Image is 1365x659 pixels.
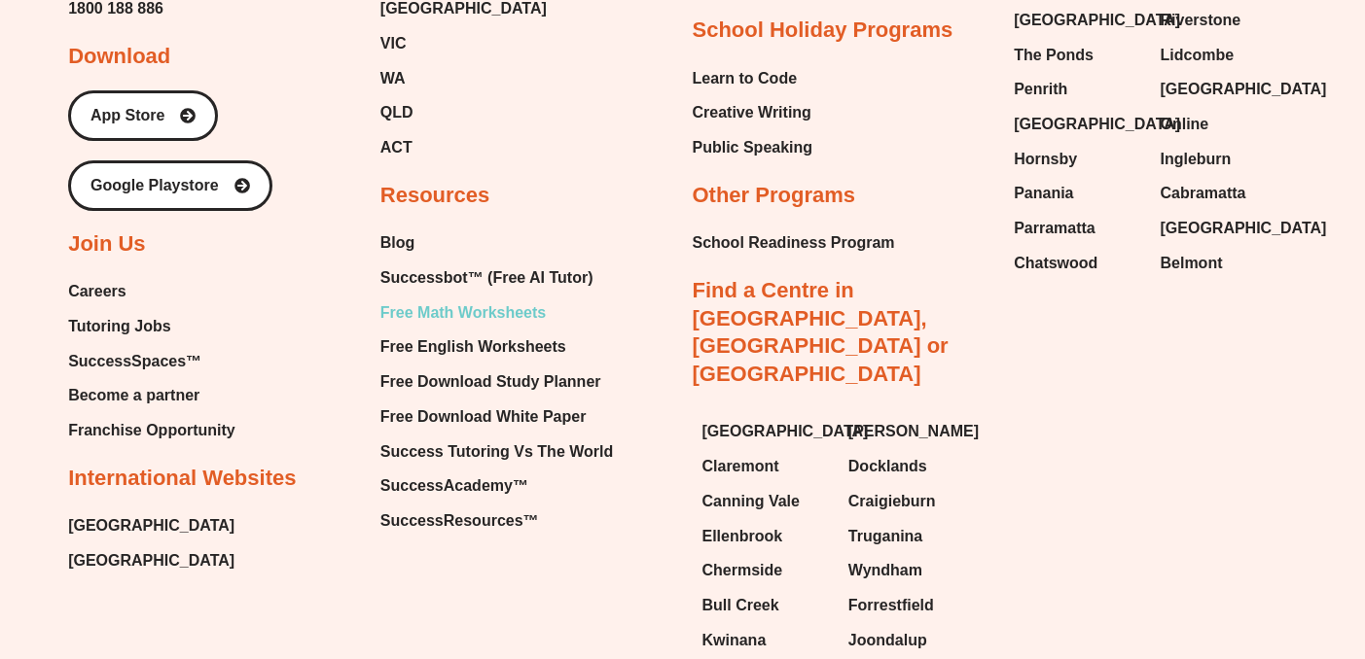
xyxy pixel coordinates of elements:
[97,519,563,531] span: Let’s try to answer the following question together before looking at the worked example.
[1014,75,1067,104] span: Penrith
[136,339,456,351] span: Find the upper quartile which is the median of the upper half.
[1014,145,1140,174] a: Hornsby
[701,522,782,551] span: Ellenbrook
[692,64,797,93] span: Learn to Code
[380,367,601,397] span: Free Download Study Planner
[68,381,235,410] a: Become a partner
[117,277,127,289] span: 2)
[1014,6,1140,35] a: [GEOGRAPHIC_DATA]
[380,506,539,536] span: SuccessResources™
[97,546,357,558] span: Find the interquartile range of this set of data.
[136,277,575,289] span: If there is an odd number of values, remove the middle value (which is the median).
[136,257,285,268] span: List data in ascending order.
[1160,6,1286,35] a: Riverstone
[380,298,546,328] span: Free Math Worksheets
[380,228,613,258] a: Blog
[701,487,799,516] span: Canning Vale
[848,487,936,516] span: Craigieburn
[90,178,219,193] span: Google Playstore
[97,236,304,248] span: - The general steps to find the IQR are:
[1160,110,1286,139] a: Online
[1014,249,1097,278] span: Chatswood
[380,29,407,58] span: VIC
[848,452,927,481] span: Docklands
[692,98,812,127] a: Creative Writing
[1014,214,1140,243] a: Parramatta
[380,263,613,293] a: Successbot™ (Free AI Tutor)
[701,626,828,655] a: Kwinana
[848,452,975,481] a: Docklands
[1160,75,1326,104] span: [GEOGRAPHIC_DATA]
[848,556,922,585] span: Wyndham
[848,522,922,551] span: Truganina
[701,591,828,620] a: Bull Creek
[117,339,127,351] span: 5)
[701,452,778,481] span: Claremont
[380,332,613,362] a: Free English Worksheets
[1014,6,1180,35] span: [GEOGRAPHIC_DATA]
[523,2,551,29] button: Draw
[68,277,126,306] span: Careers
[136,319,452,330] span: Find the lower quartile which is the median of the lower half.
[380,98,547,127] a: QLD
[701,626,766,655] span: Kwinana
[848,626,927,655] span: Joondalup
[1014,249,1140,278] a: Chatswood
[848,591,934,620] span: Forrestfield
[68,511,234,540] a: [GEOGRAPHIC_DATA]
[68,465,296,493] h2: International Websites
[701,591,778,620] span: Bull Creek
[848,417,975,446] a: [PERSON_NAME]
[1014,179,1140,208] a: Panania
[97,20,569,32] span: - As a summary statistic, the IQR has an advantage in that it is less influenced by extreme
[204,2,240,29] span: of ⁨11⁩
[1031,439,1365,659] iframe: Chat Widget
[848,626,975,655] a: Joondalup
[68,416,235,445] span: Franchise Opportunity
[701,417,828,446] a: [GEOGRAPHIC_DATA]
[1014,214,1096,243] span: Parramatta
[1014,145,1077,174] span: Hornsby
[701,522,828,551] a: Ellenbrook
[68,312,170,341] span: Tutoring Jobs
[1014,41,1094,70] span: The Ponds
[68,230,145,259] h2: Join Us
[136,297,350,309] span: Split the data into two equal size groups.
[1160,75,1286,104] a: [GEOGRAPHIC_DATA]
[68,160,272,211] a: Google Playstore
[1160,145,1231,174] span: Ingleburn
[1160,249,1286,278] a: Belmont
[701,452,828,481] a: Claremont
[848,417,979,446] span: [PERSON_NAME]
[380,506,613,536] a: SuccessResources™
[551,2,578,29] button: Add or edit images
[380,437,613,467] span: Success Tutoring Vs The World
[380,402,587,432] span: Free Download White Paper
[380,133,413,162] span: ACT
[380,471,613,501] a: SuccessAcademy™
[1160,41,1286,70] a: Lidcombe
[1160,214,1326,243] span: [GEOGRAPHIC_DATA]
[1014,110,1180,139] span: [GEOGRAPHIC_DATA]
[380,98,413,127] span: QLD
[848,487,975,516] a: Craigieburn
[380,471,528,501] span: SuccessAcademy™
[848,556,975,585] a: Wyndham
[701,417,868,446] span: [GEOGRAPHIC_DATA]
[1014,41,1140,70] a: The Ponds
[1160,249,1222,278] span: Belmont
[97,628,124,640] span: ____
[1160,179,1245,208] span: Cabramatta
[692,228,894,258] span: School Readiness Program
[692,182,855,210] h2: Other Programs
[68,347,201,376] span: SuccessSpaces™
[380,367,613,397] a: Free Download Study Planner
[380,133,547,162] a: ACT
[1160,145,1286,174] a: Ingleburn
[380,64,547,93] a: WA
[1014,75,1140,104] a: Penrith
[1014,179,1073,208] span: Panania
[117,297,127,309] span: 3)
[68,43,170,71] h2: Download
